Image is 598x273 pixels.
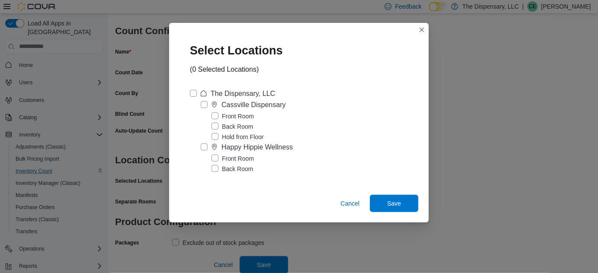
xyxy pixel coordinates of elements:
[212,132,264,142] label: Hold from Floor
[387,199,401,208] span: Save
[212,121,253,132] label: Back Room
[211,89,275,99] div: The Dispensary, LLC
[337,195,363,212] button: Cancel
[212,111,254,121] label: Front Room
[212,164,253,174] label: Back Room
[222,100,286,110] div: Cassville Dispensary
[341,199,360,208] span: Cancel
[212,153,254,164] label: Front Room
[417,25,427,35] button: Closes this modal window
[370,195,418,212] button: Save
[190,64,259,75] div: (0 Selected Locations)
[180,33,300,64] div: Select Locations
[222,142,293,152] div: Happy Hippie Wellness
